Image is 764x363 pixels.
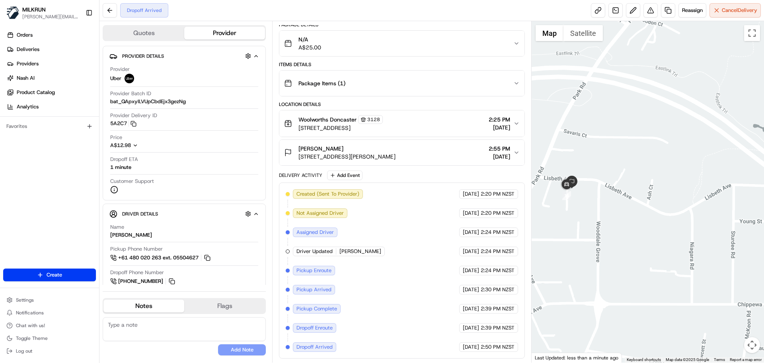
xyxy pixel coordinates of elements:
[563,25,603,41] button: Show satellite imagery
[109,207,259,220] button: Driver Details
[3,43,99,56] a: Deliveries
[367,116,380,123] span: 3128
[110,66,130,73] span: Provider
[125,74,134,83] img: uber-new-logo.jpeg
[110,156,138,163] span: Dropoff ETA
[110,112,157,119] span: Provider Delivery ID
[744,25,760,41] button: Toggle fullscreen view
[279,140,524,165] button: [PERSON_NAME][STREET_ADDRESS][PERSON_NAME]2:55 PM[DATE]
[481,229,515,236] span: 2:24 PM NZST
[562,191,571,200] div: 15
[481,267,515,274] span: 2:24 PM NZST
[296,229,334,236] span: Assigned Driver
[463,267,479,274] span: [DATE]
[481,190,515,198] span: 2:20 PM NZST
[296,305,337,312] span: Pickup Complete
[744,337,760,353] button: Map camera controls
[3,29,99,41] a: Orders
[298,124,383,132] span: [STREET_ADDRESS]
[481,286,515,293] span: 2:30 PM NZST
[532,353,622,363] div: Last Updated: less than a minute ago
[298,145,343,153] span: [PERSON_NAME]
[481,210,515,217] span: 2:20 PM NZST
[296,190,359,198] span: Created (Sent To Provider)
[298,153,396,161] span: [STREET_ADDRESS][PERSON_NAME]
[118,278,163,285] span: [PHONE_NUMBER]
[3,333,96,344] button: Toggle Theme
[17,75,35,82] span: Nash AI
[110,98,186,105] span: bat_QApxyILVUpCbdEjx3gezNg
[327,171,363,180] button: Add Event
[489,145,510,153] span: 2:55 PM
[298,116,357,124] span: Woolworths Doncaster
[110,224,124,231] span: Name
[562,177,571,185] div: 14
[489,124,510,131] span: [DATE]
[184,300,265,312] button: Flags
[110,232,152,239] div: [PERSON_NAME]
[103,300,184,312] button: Notes
[3,57,99,70] a: Providers
[118,254,199,261] span: +61 480 020 263 ext. 05504627
[110,269,164,276] span: Dropoff Phone Number
[279,101,524,108] div: Location Details
[3,86,99,99] a: Product Catalog
[481,324,515,332] span: 2:39 PM NZST
[110,164,131,171] div: 1 minute
[296,248,333,255] span: Driver Updated
[666,357,709,362] span: Map data ©2025 Google
[463,210,479,217] span: [DATE]
[279,31,524,56] button: N/AA$25.00
[296,286,331,293] span: Pickup Arrived
[481,248,515,255] span: 2:24 PM NZST
[3,307,96,318] button: Notifications
[279,61,524,68] div: Items Details
[463,190,479,198] span: [DATE]
[3,294,96,306] button: Settings
[536,25,563,41] button: Show street map
[296,343,333,351] span: Dropoff Arrived
[16,322,45,329] span: Chat with us!
[463,324,479,332] span: [DATE]
[110,277,176,286] a: [PHONE_NUMBER]
[296,324,333,332] span: Dropoff Enroute
[534,352,560,363] a: Open this area in Google Maps (opens a new window)
[109,49,259,63] button: Provider Details
[17,89,55,96] span: Product Catalog
[463,248,479,255] span: [DATE]
[110,142,180,149] button: A$12.98
[16,335,48,341] span: Toggle Theme
[298,79,345,87] span: Package Items ( 1 )
[17,103,39,110] span: Analytics
[47,271,62,279] span: Create
[17,31,33,39] span: Orders
[3,320,96,331] button: Chat with us!
[296,210,344,217] span: Not Assigned Driver
[110,120,136,127] button: 5A2C7
[110,253,212,262] a: +61 480 020 263 ext. 05504627
[122,211,158,217] span: Driver Details
[339,248,381,255] span: [PERSON_NAME]
[16,310,44,316] span: Notifications
[463,305,479,312] span: [DATE]
[298,35,321,43] span: N/A
[22,6,46,14] button: MILKRUN
[110,134,122,141] span: Price
[730,357,762,362] a: Report a map error
[279,172,322,179] div: Delivery Activity
[122,53,164,59] span: Provider Details
[678,3,706,18] button: Reassign
[709,3,761,18] button: CancelDelivery
[16,297,34,303] span: Settings
[714,357,725,362] a: Terms (opens in new tab)
[3,345,96,357] button: Log out
[3,100,99,113] a: Analytics
[110,142,131,149] span: A$12.98
[463,229,479,236] span: [DATE]
[17,60,39,67] span: Providers
[489,153,510,161] span: [DATE]
[6,6,19,19] img: MILKRUN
